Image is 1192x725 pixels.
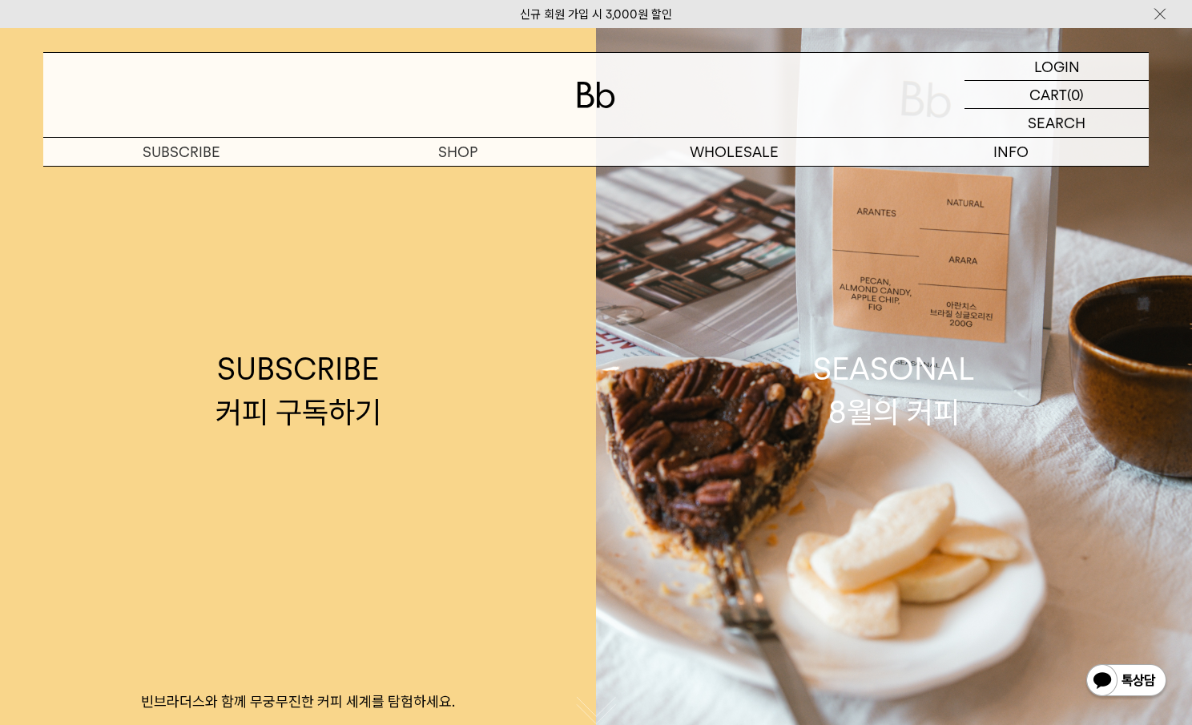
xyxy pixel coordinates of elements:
[964,81,1149,109] a: CART (0)
[1028,109,1085,137] p: SEARCH
[43,138,320,166] a: SUBSCRIBE
[872,138,1149,166] p: INFO
[520,7,672,22] a: 신규 회원 가입 시 3,000원 할인
[1085,663,1168,701] img: 카카오톡 채널 1:1 채팅 버튼
[964,53,1149,81] a: LOGIN
[215,348,381,433] div: SUBSCRIBE 커피 구독하기
[577,82,615,108] img: 로고
[320,138,596,166] a: SHOP
[813,348,975,433] div: SEASONAL 8월의 커피
[596,138,872,166] p: WHOLESALE
[1034,53,1080,80] p: LOGIN
[1067,81,1084,108] p: (0)
[1029,81,1067,108] p: CART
